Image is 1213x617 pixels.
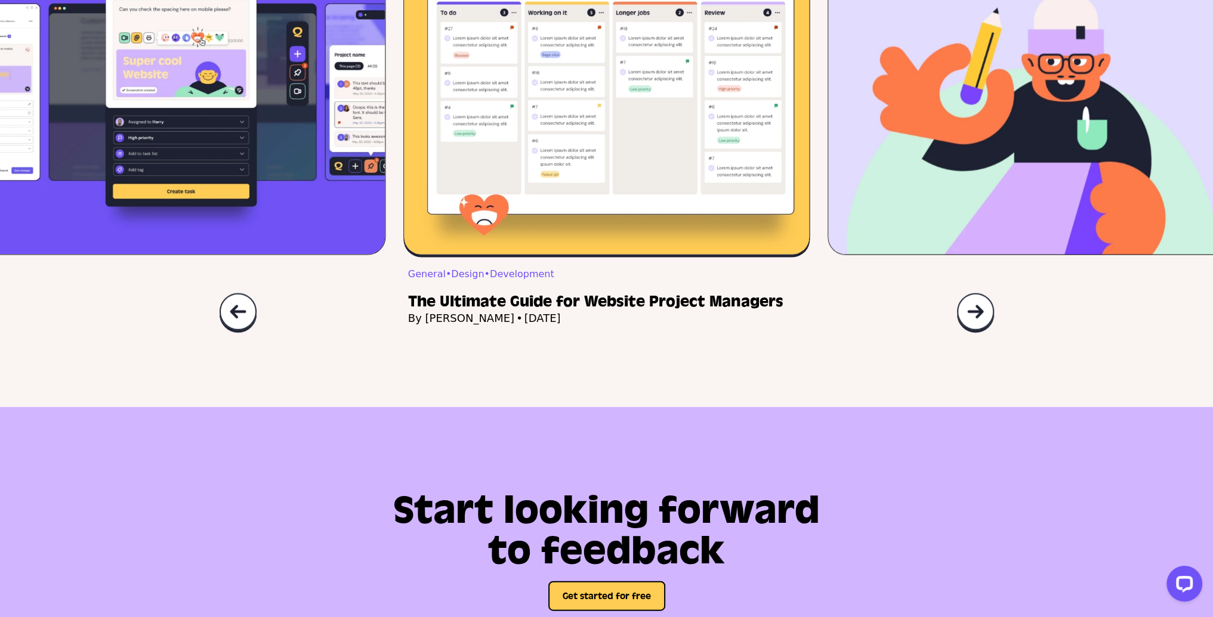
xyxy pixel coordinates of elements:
[548,581,665,611] button: Get started for free
[408,255,810,293] p: • •
[451,268,484,280] a: Design
[516,310,523,327] span: •
[548,590,665,602] a: Get started for free
[272,491,942,572] h2: Start looking forward to feedback
[408,268,446,280] a: General
[1157,561,1207,611] iframe: LiveChat chat widget
[408,293,810,310] a: The Ultimate Guide for Website Project Managers
[524,310,561,327] span: [DATE]
[956,293,995,333] img: Tools for developers
[408,310,514,327] span: By [PERSON_NAME]
[490,268,554,280] a: Development
[219,293,257,333] img: QualityHive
